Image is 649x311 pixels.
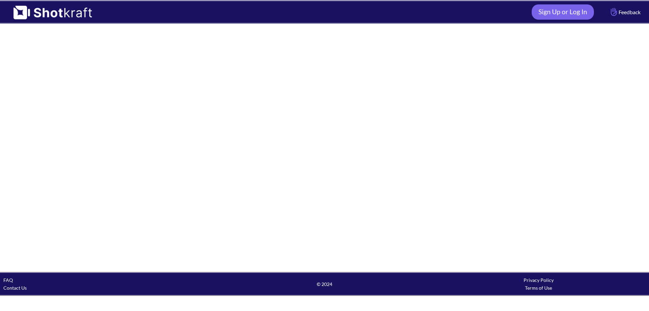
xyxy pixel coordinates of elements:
[432,276,646,284] div: Privacy Policy
[3,277,13,283] a: FAQ
[532,4,594,20] a: Sign Up or Log In
[3,285,27,291] a: Contact Us
[217,280,431,288] span: © 2024
[609,6,619,18] img: Hand Icon
[432,284,646,292] div: Terms of Use
[609,8,641,16] span: Feedback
